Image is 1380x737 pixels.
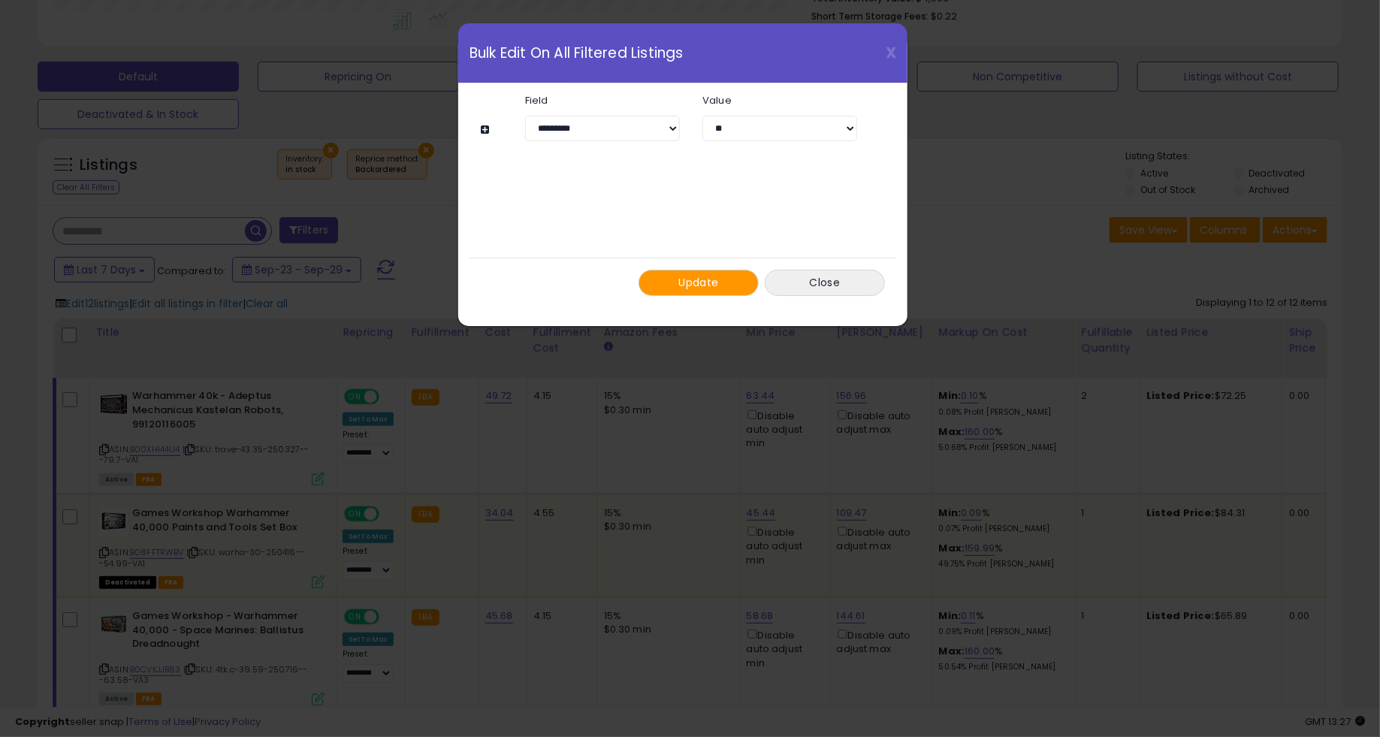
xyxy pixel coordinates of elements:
button: Close [765,270,885,296]
span: X [886,42,896,63]
label: Value [691,95,868,105]
span: Bulk Edit On All Filtered Listings [470,46,684,60]
label: Field [514,95,691,105]
span: Update [679,275,719,290]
